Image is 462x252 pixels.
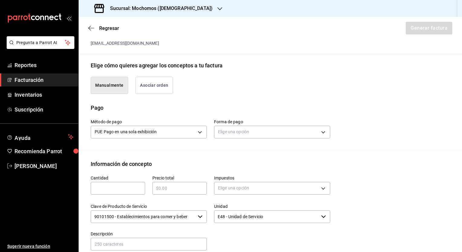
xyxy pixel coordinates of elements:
label: Método de pago [91,119,207,124]
label: Descripción [91,231,207,236]
span: Recomienda Parrot [15,147,73,155]
span: Ayuda [15,133,66,141]
span: PUE Pago en una sola exhibición [95,129,157,135]
div: Información de concepto [91,160,152,168]
label: Forma de pago [214,119,330,124]
button: open_drawer_menu [67,16,71,21]
div: Elige cómo quieres agregar los conceptos a tu factura [91,61,223,69]
span: Sugerir nueva función [7,243,73,250]
div: [EMAIL_ADDRESS][DOMAIN_NAME] [91,40,330,47]
div: Elige una opción [214,182,330,195]
button: Regresar [88,25,119,31]
label: Precio total [152,176,207,180]
label: Impuestos [214,176,330,180]
span: Regresar [99,25,119,31]
span: Pregunta a Parrot AI [16,40,65,46]
h3: Sucursal: Mochomos ([DEMOGRAPHIC_DATA]) [105,5,213,12]
span: Facturación [15,76,73,84]
button: Manualmente [91,77,128,94]
input: $0.00 [152,185,207,192]
label: Clave de Producto de Servicio [91,204,207,208]
a: Pregunta a Parrot AI [4,44,74,50]
input: 250 caracteres [91,238,207,250]
div: Pago [91,104,104,112]
span: Inventarios [15,91,73,99]
label: Unidad [214,204,330,208]
label: Cantidad [91,176,145,180]
span: Suscripción [15,105,73,114]
span: [PERSON_NAME] [15,162,73,170]
input: Elige una opción [91,210,195,223]
button: Asociar orden [135,77,173,94]
input: Elige una opción [214,210,319,223]
div: Elige una opción [214,126,330,138]
button: Pregunta a Parrot AI [7,36,74,49]
span: Reportes [15,61,73,69]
